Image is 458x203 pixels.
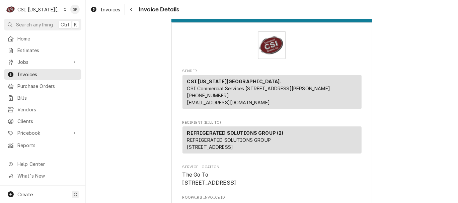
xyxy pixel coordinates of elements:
a: Bills [4,92,81,103]
span: Invoice Details [137,5,179,14]
span: Help Center [17,161,77,168]
span: Jobs [17,59,68,66]
button: Search anythingCtrlK [4,19,81,30]
span: Vendors [17,106,78,113]
div: Service Location [182,165,362,187]
a: Purchase Orders [4,81,81,92]
a: [EMAIL_ADDRESS][DOMAIN_NAME] [187,100,270,105]
div: Recipient (Bill To) [182,126,362,156]
span: C [74,191,77,198]
span: Search anything [16,21,53,28]
span: Service Location [182,171,362,187]
span: REFRIGERATED SOLUTIONS GROUP [STREET_ADDRESS] [187,137,271,150]
span: Sender [182,69,362,74]
span: Clients [17,118,78,125]
div: Invoice Sender [182,69,362,112]
strong: CSI [US_STATE][GEOGRAPHIC_DATA]. [187,79,281,84]
div: SP [70,5,80,14]
span: Service Location [182,165,362,170]
span: The Go To [STREET_ADDRESS] [182,172,236,186]
span: Estimates [17,47,78,54]
span: What's New [17,172,77,179]
div: C [6,5,15,14]
a: Go to Jobs [4,57,81,68]
span: Reports [17,142,78,149]
a: Reports [4,140,81,151]
span: Purchase Orders [17,83,78,90]
div: Shelley Politte's Avatar [70,5,80,14]
strong: REFRIGERATED SOLUTIONS GROUP (2) [187,130,284,136]
span: Create [17,192,33,197]
span: Invoices [100,6,120,13]
a: Go to Pricebook [4,127,81,138]
div: CSI Kansas City.'s Avatar [6,5,15,14]
span: Bills [17,94,78,101]
a: Vendors [4,104,81,115]
img: Logo [258,31,286,59]
span: Invoices [17,71,78,78]
span: Ctrl [61,21,69,28]
div: Sender [182,75,362,112]
span: CSI Commercial Services [STREET_ADDRESS][PERSON_NAME] [187,86,330,91]
div: Recipient (Bill To) [182,126,362,154]
span: Pricebook [17,129,68,136]
div: Sender [182,75,362,109]
span: Roopairs Invoice ID [182,195,362,200]
a: Go to What's New [4,170,81,181]
a: Home [4,33,81,44]
div: Invoice Recipient [182,120,362,157]
a: Estimates [4,45,81,56]
a: Invoices [88,4,123,15]
a: Go to Help Center [4,159,81,170]
span: Home [17,35,78,42]
a: Clients [4,116,81,127]
span: K [74,21,77,28]
a: Invoices [4,69,81,80]
div: CSI [US_STATE][GEOGRAPHIC_DATA]. [17,6,62,13]
a: [PHONE_NUMBER] [187,93,229,98]
span: Recipient (Bill To) [182,120,362,125]
button: Navigate back [126,4,137,15]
